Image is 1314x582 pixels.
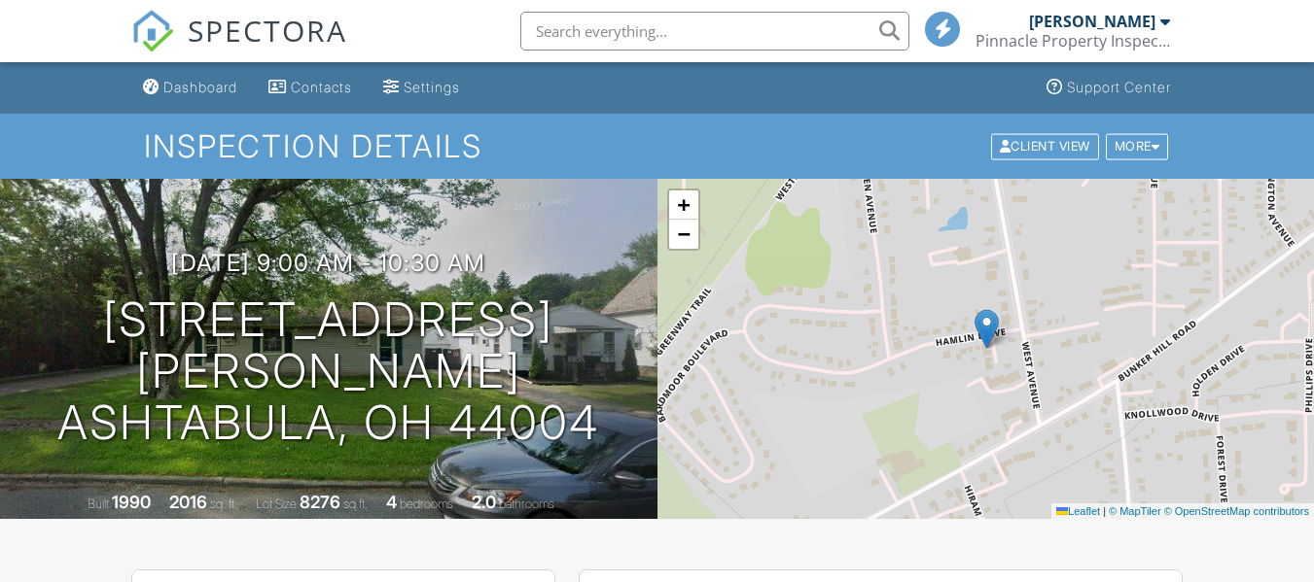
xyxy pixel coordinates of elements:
[135,70,245,106] a: Dashboard
[1056,505,1100,517] a: Leaflet
[210,496,237,511] span: sq. ft.
[375,70,468,106] a: Settings
[31,294,626,448] h1: [STREET_ADDRESS][PERSON_NAME] Ashtabula, OH 44004
[1164,505,1309,517] a: © OpenStreetMap contributors
[975,309,999,349] img: Marker
[1109,505,1161,517] a: © MapTiler
[499,496,554,511] span: bathrooms
[256,496,297,511] span: Lot Size
[1067,79,1171,95] div: Support Center
[112,492,151,512] div: 1990
[677,222,690,246] span: −
[472,492,496,512] div: 2.0
[989,138,1104,153] a: Client View
[188,10,347,51] span: SPECTORA
[261,70,360,106] a: Contacts
[404,79,460,95] div: Settings
[291,79,352,95] div: Contacts
[343,496,368,511] span: sq.ft.
[300,492,340,512] div: 8276
[131,10,174,52] img: The Best Home Inspection Software - Spectora
[976,31,1170,51] div: Pinnacle Property Inspections
[669,220,698,249] a: Zoom out
[171,250,485,276] h3: [DATE] 9:00 am - 10:30 am
[669,190,698,220] a: Zoom in
[1029,12,1155,31] div: [PERSON_NAME]
[1039,70,1179,106] a: Support Center
[677,192,690,217] span: +
[163,79,237,95] div: Dashboard
[144,129,1170,163] h1: Inspection Details
[400,496,453,511] span: bedrooms
[991,133,1099,159] div: Client View
[520,12,909,51] input: Search everything...
[169,492,207,512] div: 2016
[131,26,347,67] a: SPECTORA
[1106,133,1169,159] div: More
[1103,505,1106,517] span: |
[88,496,109,511] span: Built
[386,492,397,512] div: 4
